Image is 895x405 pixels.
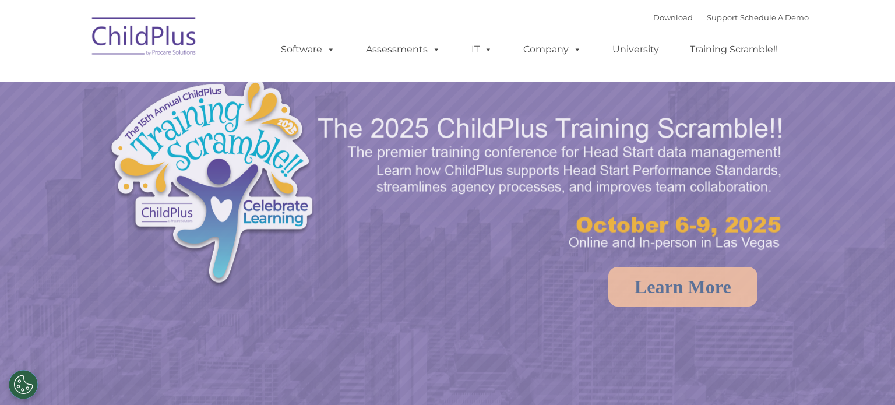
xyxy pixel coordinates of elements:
font: | [653,13,809,22]
a: Support [707,13,738,22]
a: Schedule A Demo [740,13,809,22]
a: Learn More [608,267,757,307]
a: Software [269,38,347,61]
a: University [601,38,671,61]
a: Company [512,38,593,61]
button: Cookies Settings [9,370,38,399]
img: ChildPlus by Procare Solutions [86,9,203,68]
a: Assessments [354,38,452,61]
a: Training Scramble!! [678,38,790,61]
a: Download [653,13,693,22]
a: IT [460,38,504,61]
